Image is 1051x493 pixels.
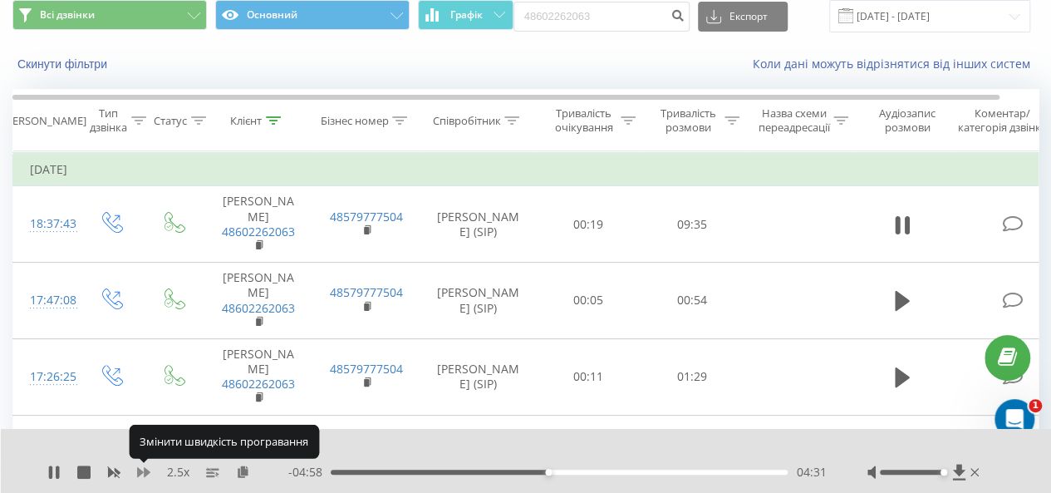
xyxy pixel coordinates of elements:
a: 48579777504 [330,284,403,300]
button: Скинути фільтри [12,57,115,71]
td: [PERSON_NAME] [204,415,312,491]
td: [PERSON_NAME] (SIP) [420,186,537,263]
td: 00:11 [537,338,641,415]
td: 01:29 [641,338,744,415]
span: Всі дзвінки [40,8,95,22]
a: 48602262063 [222,300,295,316]
td: [PERSON_NAME] (SIP) [420,338,537,415]
div: Accessibility label [940,469,947,476]
a: 48602262063 [222,224,295,239]
span: 1 [1029,399,1042,412]
td: 00:37 [641,415,744,491]
div: 17:26:25 [30,361,63,393]
button: Експорт [698,2,788,32]
td: [PERSON_NAME] [204,338,312,415]
div: 17:47:08 [30,284,63,317]
td: [PERSON_NAME] (SIP) [420,415,537,491]
span: - 04:58 [288,464,331,481]
div: [PERSON_NAME] [2,114,86,128]
td: [PERSON_NAME] (SIP) [420,263,537,339]
td: 09:35 [641,186,744,263]
div: Аудіозапис розмови [867,106,947,135]
td: [PERSON_NAME] [204,263,312,339]
div: Назва схеми переадресації [758,106,829,135]
iframe: Intercom live chat [995,399,1034,439]
div: Бізнес номер [320,114,388,128]
td: 00:54 [641,263,744,339]
div: Тривалість розмови [655,106,720,135]
div: Клієнт [230,114,262,128]
span: 2.5 x [167,464,189,481]
input: Пошук за номером [513,2,690,32]
div: Співробітник [432,114,500,128]
div: Accessibility label [545,469,552,476]
a: 48579777504 [330,209,403,224]
div: 18:37:43 [30,208,63,240]
td: 00:07 [537,415,641,491]
td: 00:19 [537,186,641,263]
div: Змінити швидкість програвання [129,425,319,458]
div: Коментар/категорія дзвінка [954,106,1051,135]
a: Коли дані можуть відрізнятися вiд інших систем [753,56,1039,71]
a: 48579777504 [330,361,403,377]
div: Тип дзвінка [90,106,127,135]
a: 48602262063 [222,376,295,392]
span: 04:31 [796,464,826,481]
div: Статус [154,114,187,128]
div: Тривалість очікування [551,106,616,135]
td: [PERSON_NAME] [204,186,312,263]
span: Графік [450,9,483,21]
td: 00:05 [537,263,641,339]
